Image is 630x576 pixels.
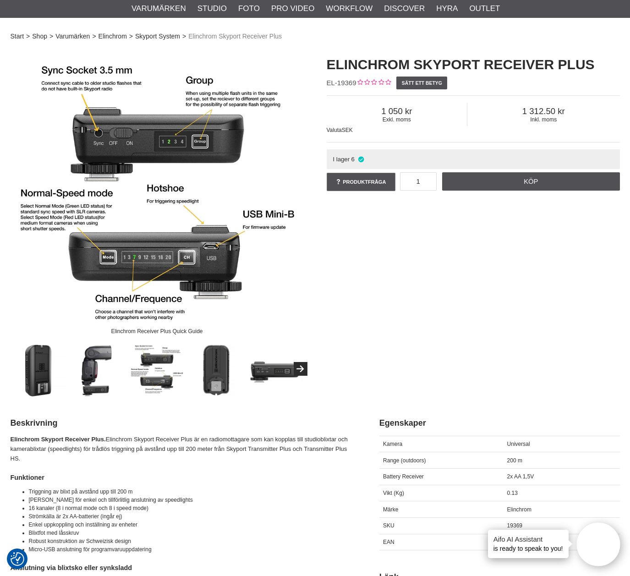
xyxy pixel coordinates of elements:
span: > [182,32,186,41]
a: Discover [384,3,425,15]
h4: Anslutning via blixtsko eller synksladd [11,563,356,572]
h2: Beskrivning [11,417,356,429]
span: 1 050 [327,106,467,116]
a: Foto [238,3,260,15]
span: I lager [333,156,350,163]
img: Elinchrom Skyport Receiver Plus [11,46,304,339]
li: Blixtfot med låsskruv [29,529,356,537]
h2: Egenskaper [379,417,620,429]
a: Elinchrom [99,32,127,41]
li: Robust konstruktion av Schweizisk design [29,537,356,545]
p: Elinchrom Skyport Receiver Plus är en radiomottagare som kan kopplas till studioblixtar och kamer... [11,435,356,463]
a: Workflow [326,3,373,15]
img: Elinchrom Skyport Receiver Plus [11,341,66,397]
strong: Elinchrom Skyport Receiver Plus. [11,436,106,443]
div: Elinchrom Receiver Plus Quick Guide [104,323,210,339]
a: Varumärken [131,3,186,15]
a: Varumärken [55,32,90,41]
span: 2x AA 1,5V [507,473,534,480]
span: Elinchrom Skyport Receiver Plus [188,32,282,41]
li: Enkel uppkoppling och inställning av enheter [29,521,356,529]
span: Valuta [327,127,342,133]
span: > [49,32,53,41]
span: > [129,32,133,41]
img: Revisit consent button [11,552,24,566]
span: 19369 [507,522,522,529]
span: Vikt (Kg) [383,490,404,496]
span: SEK [342,127,353,133]
a: Outlet [469,3,500,15]
a: Studio [197,3,227,15]
span: SKU [383,522,394,529]
img: Elegant design, uttag för 3.5mm synkkabel [247,341,303,397]
a: Hyra [436,3,458,15]
span: 200 m [507,457,522,464]
span: Elinchrom [507,506,531,513]
span: 6 [351,156,355,163]
span: EL-19369 [327,79,356,87]
span: EAN [383,539,394,545]
span: Battery Receiver [383,473,424,480]
a: Produktfråga [327,173,395,191]
li: Micro-USB anslutning för programvaruuppdatering [29,545,356,554]
img: Elinchrom Receiver Plus Quick Guide [129,341,185,397]
a: Skyport System [135,32,180,41]
li: Triggning av blixt på avstånd upp till 200 m [29,488,356,496]
span: Universal [507,441,530,447]
a: Shop [32,32,47,41]
img: Med kamerablixt (ingår inte) [70,341,126,397]
li: Strömkälla är 2x AA-batterier (ingår ej) [29,512,356,521]
span: Inkl. moms [467,116,619,123]
a: Sätt ett betyg [396,77,447,89]
span: Märke [383,506,398,513]
i: I lager [357,156,365,163]
h1: Elinchrom Skyport Receiver Plus [327,55,620,74]
a: Köp [442,172,620,191]
a: Start [11,32,24,41]
li: [PERSON_NAME] för enkel och tillförlitlig anslutning av speedlights [29,496,356,504]
img: Blixtfot med låsskruv [188,341,244,397]
span: > [92,32,96,41]
span: Exkl. moms [327,116,467,123]
span: 1 312.50 [467,106,619,116]
a: Elinchrom Receiver Plus Quick Guide [11,46,304,339]
button: Next [294,362,307,376]
h4: Funktioner [11,473,356,482]
h4: Aifo AI Assistant [493,534,563,544]
a: Pro Video [271,3,314,15]
span: Range (outdoors) [383,457,426,464]
span: Kamera [383,441,402,447]
button: Samtyckesinställningar [11,551,24,567]
span: > [26,32,30,41]
span: 0.13 [507,490,518,496]
div: Kundbetyg: 0 [356,78,391,88]
li: 16 kanaler (8 i normal mode och 8 i speed mode) [29,504,356,512]
div: is ready to speak to you! [488,530,569,558]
